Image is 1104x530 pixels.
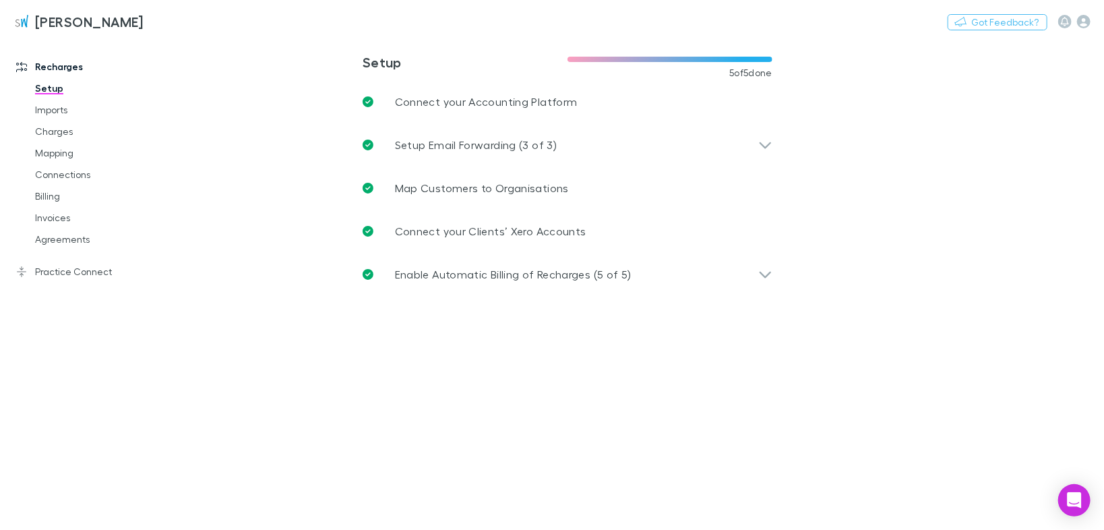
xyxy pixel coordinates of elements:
[729,67,772,78] span: 5 of 5 done
[352,167,783,210] a: Map Customers to Organisations
[948,14,1047,30] button: Got Feedback?
[3,56,177,78] a: Recharges
[395,223,586,239] p: Connect your Clients’ Xero Accounts
[22,121,177,142] a: Charges
[22,142,177,164] a: Mapping
[395,137,557,153] p: Setup Email Forwarding (3 of 3)
[352,253,783,296] div: Enable Automatic Billing of Recharges (5 of 5)
[395,266,632,283] p: Enable Automatic Billing of Recharges (5 of 5)
[5,5,152,38] a: [PERSON_NAME]
[22,185,177,207] a: Billing
[13,13,30,30] img: Sinclair Wilson's Logo
[395,180,569,196] p: Map Customers to Organisations
[22,229,177,250] a: Agreements
[395,94,578,110] p: Connect your Accounting Platform
[22,207,177,229] a: Invoices
[352,210,783,253] a: Connect your Clients’ Xero Accounts
[3,261,177,283] a: Practice Connect
[352,80,783,123] a: Connect your Accounting Platform
[352,123,783,167] div: Setup Email Forwarding (3 of 3)
[363,54,568,70] h3: Setup
[22,99,177,121] a: Imports
[35,13,144,30] h3: [PERSON_NAME]
[22,78,177,99] a: Setup
[22,164,177,185] a: Connections
[1058,484,1091,517] div: Open Intercom Messenger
